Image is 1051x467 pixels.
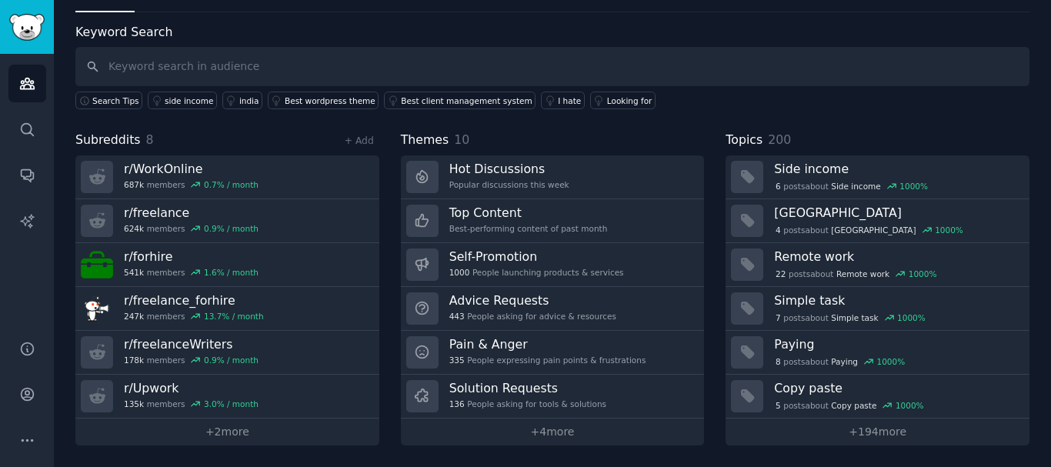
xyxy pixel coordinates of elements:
[449,205,608,221] h3: Top Content
[239,95,259,106] div: india
[449,336,646,352] h3: Pain & Anger
[726,243,1029,287] a: Remote work22postsaboutRemote work1000%
[268,92,379,109] a: Best wordpress theme
[81,292,113,325] img: freelance_forhire
[401,243,705,287] a: Self-Promotion1000People launching products & services
[124,311,144,322] span: 247k
[124,399,144,409] span: 135k
[204,311,264,322] div: 13.7 % / month
[449,399,606,409] div: People asking for tools & solutions
[776,400,781,411] span: 5
[449,223,608,234] div: Best-performing content of past month
[9,14,45,41] img: GummySearch logo
[726,287,1029,331] a: Simple task7postsaboutSimple task1000%
[124,223,259,234] div: members
[774,311,926,325] div: post s about
[449,249,624,265] h3: Self-Promotion
[899,181,928,192] div: 1000 %
[726,331,1029,375] a: Paying8postsaboutPaying1000%
[124,223,144,234] span: 624k
[831,181,881,192] span: Side income
[204,179,259,190] div: 0.7 % / month
[285,95,375,106] div: Best wordpress theme
[774,223,964,237] div: post s about
[831,400,876,411] span: Copy paste
[75,331,379,375] a: r/freelanceWriters178kmembers0.9% / month
[146,132,154,147] span: 8
[768,132,791,147] span: 200
[449,311,465,322] span: 443
[607,95,652,106] div: Looking for
[935,225,963,235] div: 1000 %
[75,419,379,445] a: +2more
[776,269,786,279] span: 22
[401,199,705,243] a: Top ContentBest-performing content of past month
[165,95,213,106] div: side income
[726,375,1029,419] a: Copy paste5postsaboutCopy paste1000%
[449,380,606,396] h3: Solution Requests
[124,292,264,309] h3: r/ freelance_forhire
[774,399,925,412] div: post s about
[124,380,259,396] h3: r/ Upwork
[776,356,781,367] span: 8
[896,400,924,411] div: 1000 %
[92,95,139,106] span: Search Tips
[831,312,878,323] span: Simple task
[449,179,569,190] div: Popular discussions this week
[75,243,379,287] a: r/forhire541kmembers1.6% / month
[75,155,379,199] a: r/WorkOnline687kmembers0.7% / month
[401,287,705,331] a: Advice Requests443People asking for advice & resources
[204,399,259,409] div: 3.0 % / month
[204,267,259,278] div: 1.6 % / month
[449,399,465,409] span: 136
[345,135,374,146] a: + Add
[726,131,762,150] span: Topics
[449,355,646,365] div: People expressing pain points & frustrations
[75,199,379,243] a: r/freelance624kmembers0.9% / month
[204,223,259,234] div: 0.9 % / month
[774,292,1019,309] h3: Simple task
[449,267,470,278] span: 1000
[726,199,1029,243] a: [GEOGRAPHIC_DATA]4postsabout[GEOGRAPHIC_DATA]1000%
[401,331,705,375] a: Pain & Anger335People expressing pain points & frustrations
[75,92,142,109] button: Search Tips
[449,267,624,278] div: People launching products & services
[449,355,465,365] span: 335
[124,336,259,352] h3: r/ freelanceWriters
[774,205,1019,221] h3: [GEOGRAPHIC_DATA]
[774,355,906,369] div: post s about
[401,155,705,199] a: Hot DiscussionsPopular discussions this week
[75,25,172,39] label: Keyword Search
[726,419,1029,445] a: +194more
[774,267,938,281] div: post s about
[124,311,264,322] div: members
[124,267,144,278] span: 541k
[774,249,1019,265] h3: Remote work
[836,269,889,279] span: Remote work
[81,249,113,281] img: forhire
[124,355,259,365] div: members
[204,355,259,365] div: 0.9 % / month
[75,47,1029,86] input: Keyword search in audience
[124,179,259,190] div: members
[124,161,259,177] h3: r/ WorkOnline
[449,292,616,309] h3: Advice Requests
[590,92,656,109] a: Looking for
[558,95,581,106] div: I hate
[776,225,781,235] span: 4
[401,95,532,106] div: Best client management system
[454,132,469,147] span: 10
[124,267,259,278] div: members
[124,205,259,221] h3: r/ freelance
[124,355,144,365] span: 178k
[831,356,858,367] span: Paying
[541,92,585,109] a: I hate
[449,161,569,177] h3: Hot Discussions
[75,287,379,331] a: r/freelance_forhire247kmembers13.7% / month
[222,92,262,109] a: india
[774,161,1019,177] h3: Side income
[75,131,141,150] span: Subreddits
[401,375,705,419] a: Solution Requests136People asking for tools & solutions
[877,356,906,367] div: 1000 %
[774,336,1019,352] h3: Paying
